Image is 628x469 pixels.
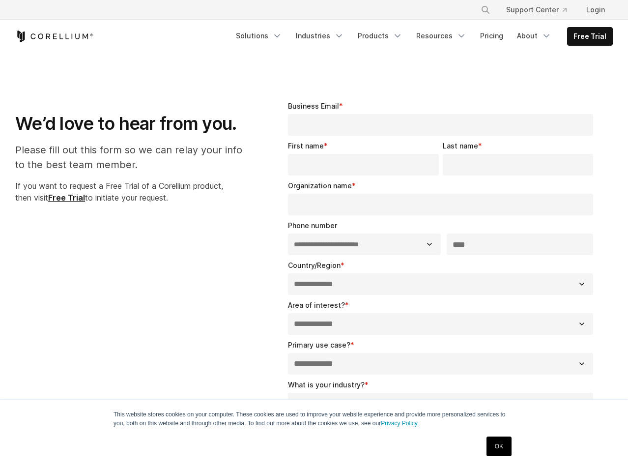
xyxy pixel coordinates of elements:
[15,143,253,172] p: Please fill out this form so we can relay your info to the best team member.
[288,142,324,150] span: First name
[288,341,350,349] span: Primary use case?
[469,1,613,19] div: Navigation Menu
[498,1,574,19] a: Support Center
[474,27,509,45] a: Pricing
[477,1,494,19] button: Search
[288,301,345,309] span: Area of interest?
[288,381,365,389] span: What is your industry?
[486,437,512,456] a: OK
[15,30,93,42] a: Corellium Home
[230,27,288,45] a: Solutions
[114,410,514,428] p: This website stores cookies on your computer. These cookies are used to improve your website expe...
[288,181,352,190] span: Organization name
[443,142,478,150] span: Last name
[410,27,472,45] a: Resources
[288,102,339,110] span: Business Email
[511,27,557,45] a: About
[48,193,85,203] a: Free Trial
[578,1,613,19] a: Login
[290,27,350,45] a: Industries
[288,261,341,269] span: Country/Region
[230,27,613,46] div: Navigation Menu
[352,27,408,45] a: Products
[288,221,337,230] span: Phone number
[15,180,253,204] p: If you want to request a Free Trial of a Corellium product, then visit to initiate your request.
[381,420,419,427] a: Privacy Policy.
[568,28,612,45] a: Free Trial
[15,113,253,135] h1: We’d love to hear from you.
